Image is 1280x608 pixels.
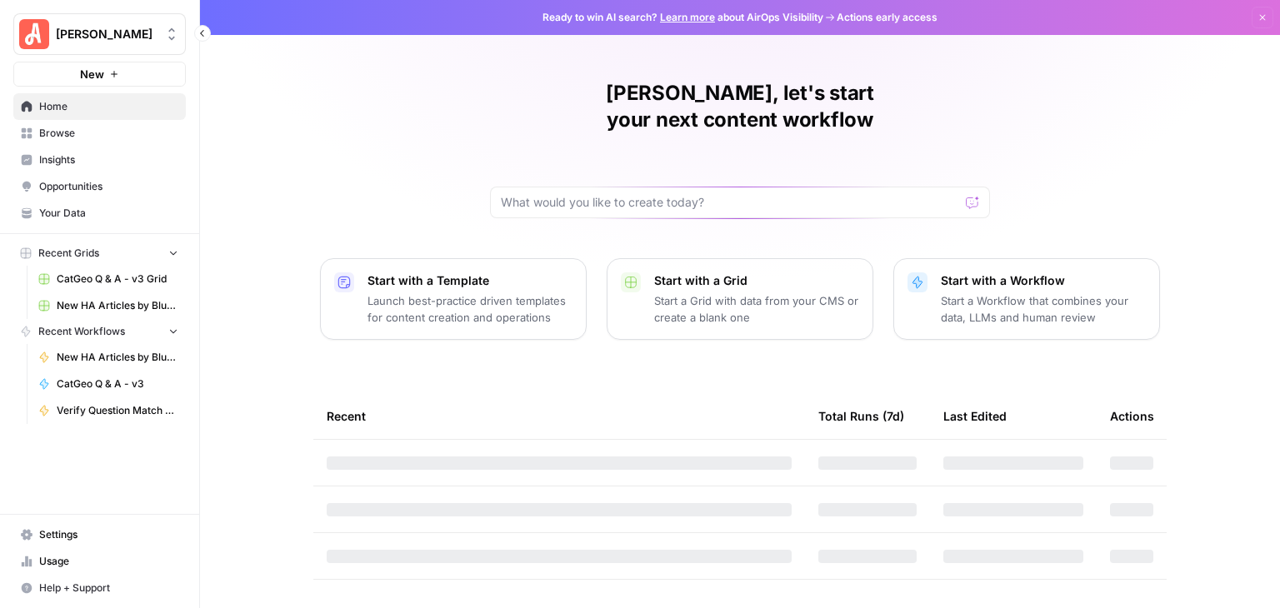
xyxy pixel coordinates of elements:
span: Actions early access [837,10,937,25]
span: Insights [39,152,178,167]
span: Recent Grids [38,246,99,261]
span: CatGeo Q & A - v3 Grid [57,272,178,287]
p: Launch best-practice driven templates for content creation and operations [367,292,572,326]
a: Usage [13,548,186,575]
p: Start with a Template [367,272,572,289]
span: CatGeo Q & A - v3 [57,376,178,391]
button: Recent Grids [13,241,186,266]
span: Home [39,99,178,114]
span: Browse [39,126,178,141]
span: Help + Support [39,581,178,596]
span: Verify Question Match Template [57,403,178,418]
a: Browse [13,120,186,147]
a: CatGeo Q & A - v3 Grid [31,266,186,292]
img: Angi Logo [19,19,49,49]
a: Opportunities [13,173,186,200]
a: CatGeo Q & A - v3 [31,371,186,397]
p: Start a Workflow that combines your data, LLMs and human review [941,292,1146,326]
div: Recent [327,393,792,439]
a: Settings [13,521,186,548]
span: Settings [39,527,178,542]
span: New HA Articles by Blueprint Grid [57,298,178,313]
button: Start with a WorkflowStart a Workflow that combines your data, LLMs and human review [893,258,1160,340]
span: Your Data [39,206,178,221]
div: Actions [1110,393,1154,439]
p: Start a Grid with data from your CMS or create a blank one [654,292,859,326]
button: Recent Workflows [13,319,186,344]
a: New HA Articles by Blueprint Grid [31,292,186,319]
span: New [80,66,104,82]
a: Home [13,93,186,120]
a: Learn more [660,11,715,23]
a: New HA Articles by Blueprint [31,344,186,371]
a: Verify Question Match Template [31,397,186,424]
a: Your Data [13,200,186,227]
span: Recent Workflows [38,324,125,339]
span: Usage [39,554,178,569]
button: Help + Support [13,575,186,601]
p: Start with a Grid [654,272,859,289]
span: [PERSON_NAME] [56,26,157,42]
p: Start with a Workflow [941,272,1146,289]
div: Total Runs (7d) [818,393,904,439]
a: Insights [13,147,186,173]
button: Workspace: Angi [13,13,186,55]
div: Last Edited [943,393,1007,439]
span: Opportunities [39,179,178,194]
h1: [PERSON_NAME], let's start your next content workflow [490,80,990,133]
span: Ready to win AI search? about AirOps Visibility [542,10,823,25]
span: New HA Articles by Blueprint [57,350,178,365]
button: Start with a GridStart a Grid with data from your CMS or create a blank one [607,258,873,340]
button: Start with a TemplateLaunch best-practice driven templates for content creation and operations [320,258,587,340]
button: New [13,62,186,87]
input: What would you like to create today? [501,194,959,211]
